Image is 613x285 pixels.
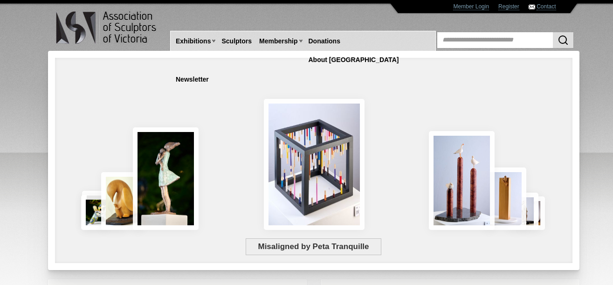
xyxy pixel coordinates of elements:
[537,3,556,10] a: Contact
[305,51,403,69] a: About [GEOGRAPHIC_DATA]
[255,33,301,50] a: Membership
[133,127,199,230] img: Connection
[529,5,535,9] img: Contact ASV
[305,33,344,50] a: Donations
[172,71,213,88] a: Newsletter
[429,131,495,230] img: Rising Tides
[484,167,526,230] img: Little Frog. Big Climb
[498,3,519,10] a: Register
[453,3,489,10] a: Member Login
[558,35,569,46] img: Search
[172,33,214,50] a: Exhibitions
[218,33,255,50] a: Sculptors
[246,238,381,255] span: Misaligned by Peta Tranquille
[55,9,158,46] img: logo.png
[264,99,365,230] img: Misaligned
